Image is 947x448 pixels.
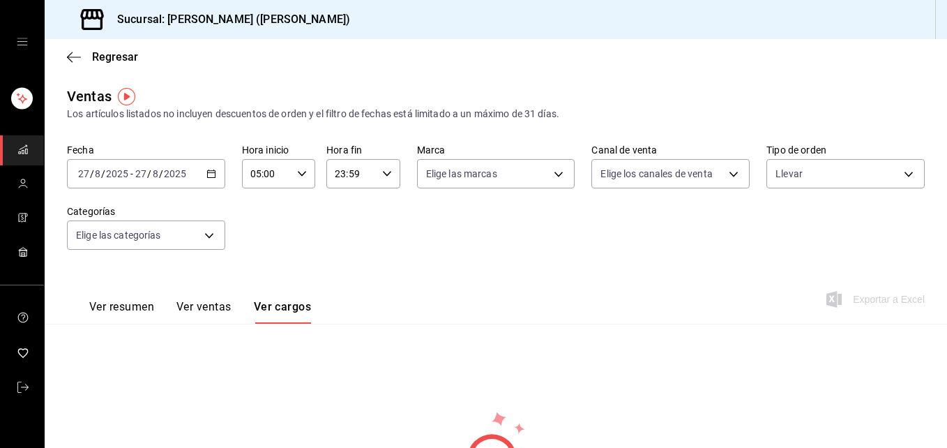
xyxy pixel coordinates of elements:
div: Ventas [67,86,112,107]
span: Llevar [775,167,803,181]
span: / [90,168,94,179]
button: open drawer [17,36,28,47]
span: - [130,168,133,179]
label: Hora inicio [242,145,315,155]
input: ---- [163,168,187,179]
label: Hora fin [326,145,400,155]
img: Tooltip marker [118,88,135,105]
input: ---- [105,168,129,179]
input: -- [77,168,90,179]
input: -- [152,168,159,179]
label: Marca [417,145,575,155]
div: Los artículos listados no incluyen descuentos de orden y el filtro de fechas está limitado a un m... [67,107,925,121]
span: Elige los canales de venta [600,167,712,181]
div: navigation tabs [89,300,311,324]
label: Fecha [67,145,225,155]
span: Elige las marcas [426,167,497,181]
button: Ver cargos [254,300,312,324]
label: Categorías [67,207,225,216]
label: Canal de venta [591,145,750,155]
span: / [147,168,151,179]
span: Regresar [92,50,138,64]
span: Elige las categorías [76,228,161,242]
h3: Sucursal: [PERSON_NAME] ([PERSON_NAME]) [106,11,350,28]
label: Tipo de orden [766,145,925,155]
span: / [159,168,163,179]
button: Ver ventas [176,300,232,324]
button: Ver resumen [89,300,154,324]
input: -- [135,168,147,179]
span: / [101,168,105,179]
button: Regresar [67,50,138,64]
input: -- [94,168,101,179]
